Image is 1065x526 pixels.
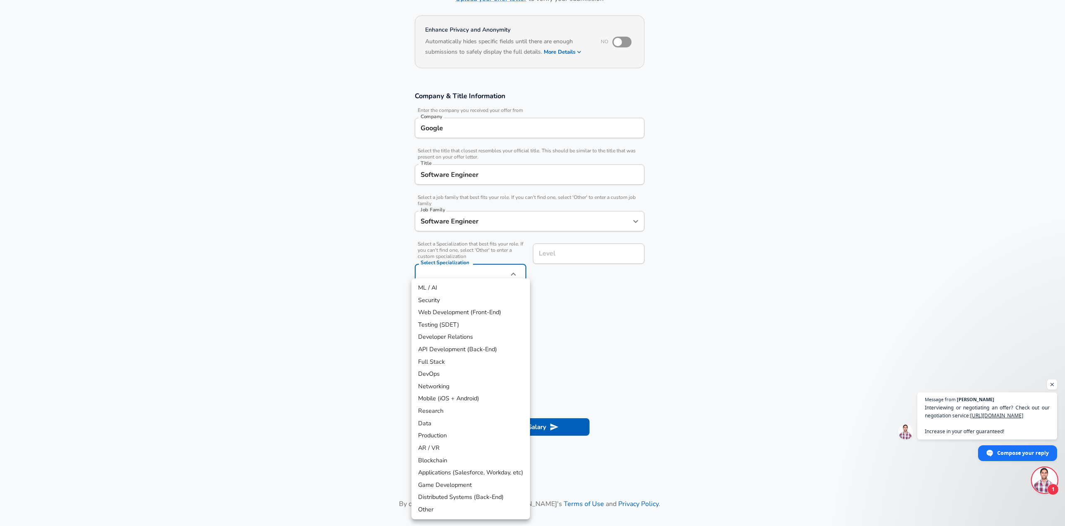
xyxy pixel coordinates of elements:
li: Full Stack [411,356,530,368]
li: Web Development (Front-End) [411,306,530,319]
li: DevOps [411,368,530,380]
li: Distributed Systems (Back-End) [411,491,530,504]
li: Mobile (iOS + Android) [411,392,530,405]
li: Networking [411,380,530,393]
li: Blockchain [411,454,530,467]
li: Testing (SDET) [411,319,530,331]
span: Interviewing or negotiating an offer? Check out our negotiation service: Increase in your offer g... [925,404,1050,435]
li: Research [411,405,530,417]
span: Compose your reply [997,446,1049,460]
li: Production [411,429,530,442]
li: Game Development [411,479,530,491]
li: AR / VR [411,442,530,454]
li: ML / AI [411,282,530,294]
li: Developer Relations [411,331,530,343]
li: Other [411,504,530,516]
span: [PERSON_NAME] [957,397,994,402]
li: Applications (Salesforce, Workday, etc) [411,466,530,479]
li: API Development (Back-End) [411,343,530,356]
div: Open chat [1032,468,1057,493]
li: Data [411,417,530,430]
li: Security [411,294,530,307]
span: Message from [925,397,956,402]
span: 1 [1047,484,1059,495]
